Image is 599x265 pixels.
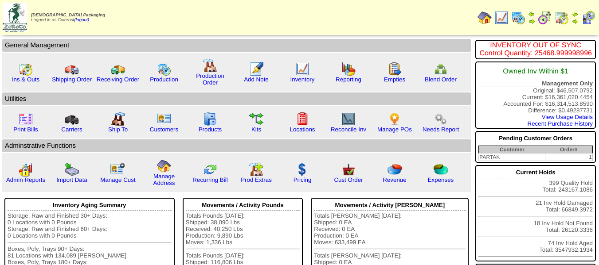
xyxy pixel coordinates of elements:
img: calendarcustomer.gif [581,11,595,25]
img: arrowright.gif [528,18,535,25]
img: calendarprod.gif [157,62,171,76]
img: workorder.gif [388,62,402,76]
img: pie_chart2.png [434,162,448,177]
img: calendarinout.gif [19,62,33,76]
td: General Management [2,39,471,52]
img: po.png [388,112,402,126]
a: Revenue [383,177,406,183]
img: home.gif [478,11,492,25]
a: Ins & Outs [12,76,39,83]
img: dollar.gif [295,162,309,177]
img: orders.gif [249,62,263,76]
span: [DEMOGRAPHIC_DATA] Packaging [31,13,105,18]
img: calendarprod.gif [511,11,525,25]
a: (logout) [74,18,89,23]
a: Print Bills [13,126,38,133]
img: pie_chart.png [388,162,402,177]
a: Carriers [61,126,82,133]
div: Owned Inv Within $1 [478,63,593,80]
a: Recent Purchase History [528,120,593,127]
a: Add Note [244,76,269,83]
a: Admin Reports [6,177,45,183]
a: Customers [150,126,178,133]
img: cabinet.gif [203,112,217,126]
th: Order# [545,146,592,154]
img: line_graph2.gif [341,112,356,126]
img: import.gif [65,162,79,177]
td: 1 [545,154,592,161]
img: graph.gif [341,62,356,76]
th: Customer [479,146,545,154]
a: Expenses [428,177,454,183]
a: Needs Report [423,126,459,133]
img: arrowright.gif [572,18,579,25]
img: network.png [434,62,448,76]
a: Production [150,76,178,83]
a: Locations [290,126,315,133]
img: managecust.png [110,162,126,177]
div: Inventory Aging Summary [8,200,172,211]
img: calendarinout.gif [555,11,569,25]
div: INVENTORY OUT OF SYNC Control Quantity: 25468.999998996 [478,42,593,58]
td: PARTAK [479,154,545,161]
a: Ship To [108,126,128,133]
img: calendarblend.gif [538,11,552,25]
img: workflow.png [434,112,448,126]
a: Empties [384,76,405,83]
div: Current Holds [478,167,593,178]
a: Kits [251,126,261,133]
td: Utilities [2,92,471,105]
a: Pricing [294,177,312,183]
img: arrowleft.gif [572,11,579,18]
div: Movements / Activity Pounds [186,200,300,211]
a: Prod Extras [241,177,272,183]
a: View Usage Details [542,114,593,120]
img: zoroco-logo-small.webp [3,3,27,32]
a: Import Data [56,177,87,183]
img: customers.gif [157,112,171,126]
a: Blend Order [425,76,457,83]
img: home.gif [157,159,171,173]
img: invoice2.gif [19,112,33,126]
img: arrowleft.gif [528,11,535,18]
img: truck.gif [65,62,79,76]
span: Logged in as Colerost [31,13,105,23]
a: Cust Order [334,177,363,183]
img: graph2.png [19,162,33,177]
div: Pending Customer Orders [478,133,593,144]
a: Reconcile Inv [331,126,366,133]
img: factory2.gif [111,112,125,126]
img: line_graph.gif [494,11,509,25]
img: cust_order.png [341,162,356,177]
img: workflow.gif [249,112,263,126]
a: Receiving Order [97,76,139,83]
a: Manage Cust [100,177,135,183]
td: Adminstrative Functions [2,139,471,152]
div: Movements / Activity [PERSON_NAME] [314,200,466,211]
div: Management Only [478,80,593,87]
a: Manage POs [377,126,412,133]
img: line_graph.gif [295,62,309,76]
div: 399 Quality Hold Total: 243167.1086 21 Inv Hold Damaged Total: 66849.3972 18 Inv Hold Not Found T... [475,165,596,261]
img: reconcile.gif [203,162,217,177]
img: truck2.gif [111,62,125,76]
a: Production Order [196,73,224,86]
img: factory.gif [203,58,217,73]
a: Inventory [290,76,315,83]
img: truck3.gif [65,112,79,126]
div: Original: $46,507.0792 Current: $16,361,020.4454 Accounted For: $16,314,513.8590 Difference: $0.4... [475,61,596,129]
img: prodextras.gif [249,162,263,177]
a: Recurring Bill [192,177,227,183]
img: locations.gif [295,112,309,126]
a: Manage Address [153,173,175,186]
a: Products [199,126,222,133]
a: Shipping Order [52,76,92,83]
a: Reporting [336,76,361,83]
